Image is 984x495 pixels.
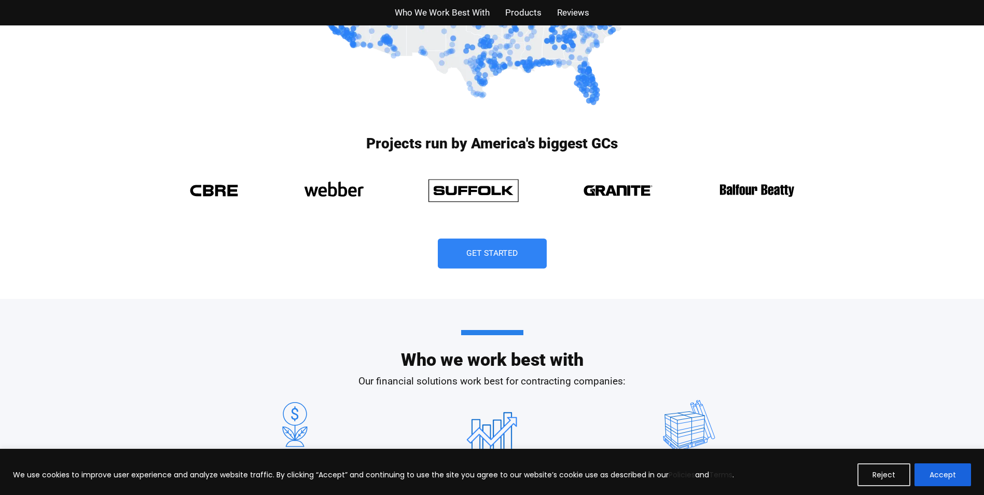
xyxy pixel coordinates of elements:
p: We use cookies to improve user experience and analyze website traffic. By clicking “Accept” and c... [13,469,734,481]
h2: Who we work best with [197,330,788,368]
button: Accept [914,463,971,486]
a: Terms [709,470,732,480]
a: Products [505,5,542,20]
a: Get Started [438,239,547,269]
p: Our financial solutions work best for contracting companies: [197,374,788,389]
h3: Projects run by America's biggest GCs [181,136,803,151]
a: Reviews [557,5,589,20]
span: Get Started [466,250,518,258]
a: Policies [669,470,695,480]
a: Who We Work Best With [395,5,490,20]
button: Reject [857,463,910,486]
